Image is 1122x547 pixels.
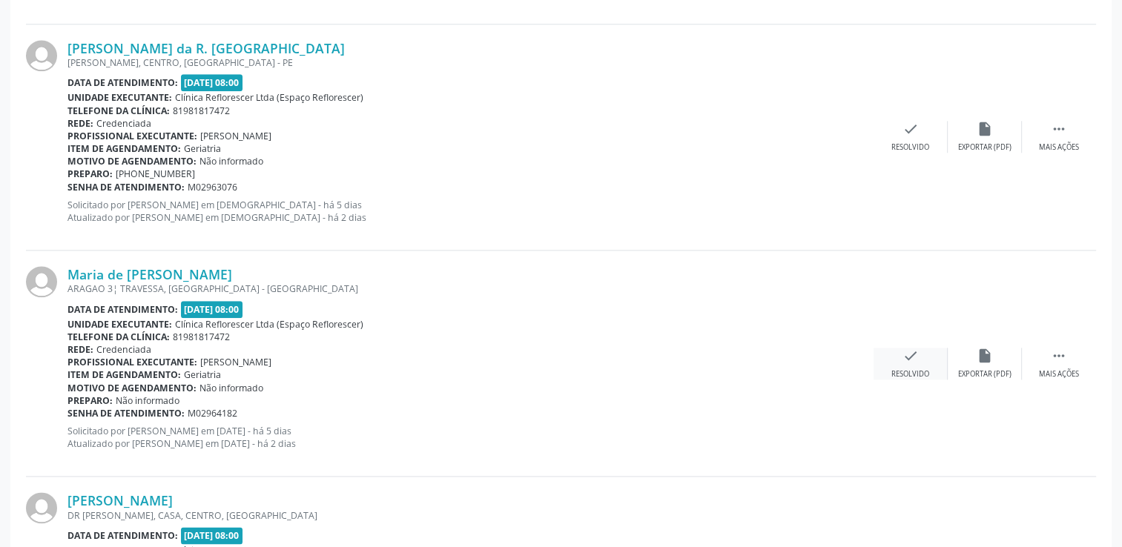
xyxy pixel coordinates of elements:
[67,168,113,180] b: Preparo:
[958,142,1012,153] div: Exportar (PDF)
[977,348,993,364] i: insert_drive_file
[902,121,919,137] i: check
[116,394,179,407] span: Não informado
[977,121,993,137] i: insert_drive_file
[175,318,363,331] span: Clínica Reflorescer Ltda (Espaço Reflorescer)
[181,301,243,318] span: [DATE] 08:00
[958,369,1012,379] div: Exportar (PDF)
[67,529,178,542] b: Data de atendimento:
[67,142,181,155] b: Item de agendamento:
[26,492,57,523] img: img
[116,168,195,180] span: [PHONE_NUMBER]
[67,56,874,69] div: [PERSON_NAME], CENTRO, [GEOGRAPHIC_DATA] - PE
[67,356,197,368] b: Profissional executante:
[891,369,929,379] div: Resolvido
[67,425,874,450] p: Solicitado por [PERSON_NAME] em [DATE] - há 5 dias Atualizado por [PERSON_NAME] em [DATE] - há 2 ...
[67,282,874,295] div: ARAGAO 3¦ TRAVESSA, [GEOGRAPHIC_DATA] - [GEOGRAPHIC_DATA]
[184,368,221,381] span: Geriatria
[67,303,178,316] b: Data de atendimento:
[67,382,197,394] b: Motivo de agendamento:
[26,40,57,71] img: img
[1039,142,1079,153] div: Mais ações
[96,343,151,356] span: Credenciada
[67,91,172,104] b: Unidade executante:
[67,181,185,193] b: Senha de atendimento:
[67,76,178,89] b: Data de atendimento:
[1051,121,1067,137] i: 
[1039,369,1079,379] div: Mais ações
[891,142,929,153] div: Resolvido
[67,199,874,224] p: Solicitado por [PERSON_NAME] em [DEMOGRAPHIC_DATA] - há 5 dias Atualizado por [PERSON_NAME] em [D...
[173,331,230,343] span: 81981817472
[181,74,243,91] span: [DATE] 08:00
[67,331,170,343] b: Telefone da clínica:
[199,382,263,394] span: Não informado
[173,105,230,117] span: 81981817472
[67,105,170,117] b: Telefone da clínica:
[67,155,197,168] b: Motivo de agendamento:
[67,266,232,282] a: Maria de [PERSON_NAME]
[188,407,237,420] span: M02964182
[199,155,263,168] span: Não informado
[67,509,874,522] div: DR [PERSON_NAME], CASA, CENTRO, [GEOGRAPHIC_DATA]
[1051,348,1067,364] i: 
[67,130,197,142] b: Profissional executante:
[67,117,93,130] b: Rede:
[67,394,113,407] b: Preparo:
[67,407,185,420] b: Senha de atendimento:
[902,348,919,364] i: check
[184,142,221,155] span: Geriatria
[200,130,271,142] span: [PERSON_NAME]
[67,368,181,381] b: Item de agendamento:
[67,40,345,56] a: [PERSON_NAME] da R. [GEOGRAPHIC_DATA]
[96,117,151,130] span: Credenciada
[200,356,271,368] span: [PERSON_NAME]
[181,527,243,544] span: [DATE] 08:00
[188,181,237,193] span: M02963076
[67,492,173,508] a: [PERSON_NAME]
[175,91,363,104] span: Clínica Reflorescer Ltda (Espaço Reflorescer)
[67,318,172,331] b: Unidade executante:
[26,266,57,297] img: img
[67,343,93,356] b: Rede:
